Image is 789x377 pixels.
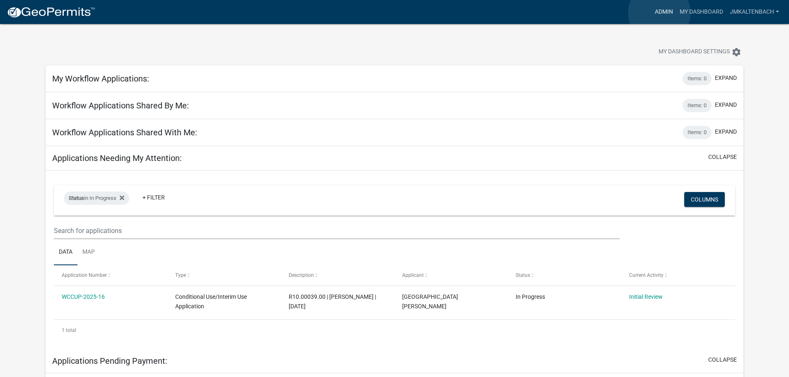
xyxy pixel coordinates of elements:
button: collapse [708,355,737,364]
div: Items: 0 [683,99,712,112]
h5: Applications Needing My Attention: [52,153,182,163]
datatable-header-cell: Current Activity [621,265,735,285]
a: Initial Review [629,293,663,300]
span: Applicant [402,272,424,278]
a: + Filter [136,190,171,205]
i: settings [731,47,741,57]
span: Current Activity [629,272,664,278]
button: Columns [684,192,725,207]
div: in In Progress [64,192,129,205]
datatable-header-cell: Description [281,265,394,285]
button: My Dashboard Settingssettings [652,44,748,60]
h5: Workflow Applications Shared With Me: [52,127,197,137]
span: Status [69,195,84,201]
h5: Applications Pending Payment: [52,356,167,366]
datatable-header-cell: Applicant [394,265,508,285]
button: expand [715,127,737,136]
a: Data [54,239,77,266]
span: My Dashboard Settings [659,47,730,57]
div: Items: 0 [683,126,712,139]
datatable-header-cell: Status [508,265,621,285]
span: Conditional Use/Interim Use Application [175,293,247,310]
datatable-header-cell: Application Number [54,265,167,285]
a: WCCUP-2025-16 [62,293,105,300]
div: collapse [46,170,743,348]
span: R10.00039.00 | Nathan Hoffman | 09/17/2025 [289,293,376,310]
h5: Workflow Applications Shared By Me: [52,101,189,110]
button: expand [715,74,737,82]
span: Status [516,272,530,278]
a: jmkaltenbach [726,4,782,20]
datatable-header-cell: Type [167,265,281,285]
a: My Dashboard [676,4,726,20]
input: Search for applications [54,222,619,239]
span: West Newton Colony [402,293,458,310]
a: Admin [651,4,676,20]
button: expand [715,101,737,109]
span: Description [289,272,314,278]
h5: My Workflow Applications: [52,74,149,84]
span: Type [175,272,186,278]
span: In Progress [516,293,545,300]
span: Application Number [62,272,107,278]
a: Map [77,239,100,266]
div: Items: 0 [683,72,712,85]
div: 1 total [54,320,735,341]
button: collapse [708,153,737,161]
